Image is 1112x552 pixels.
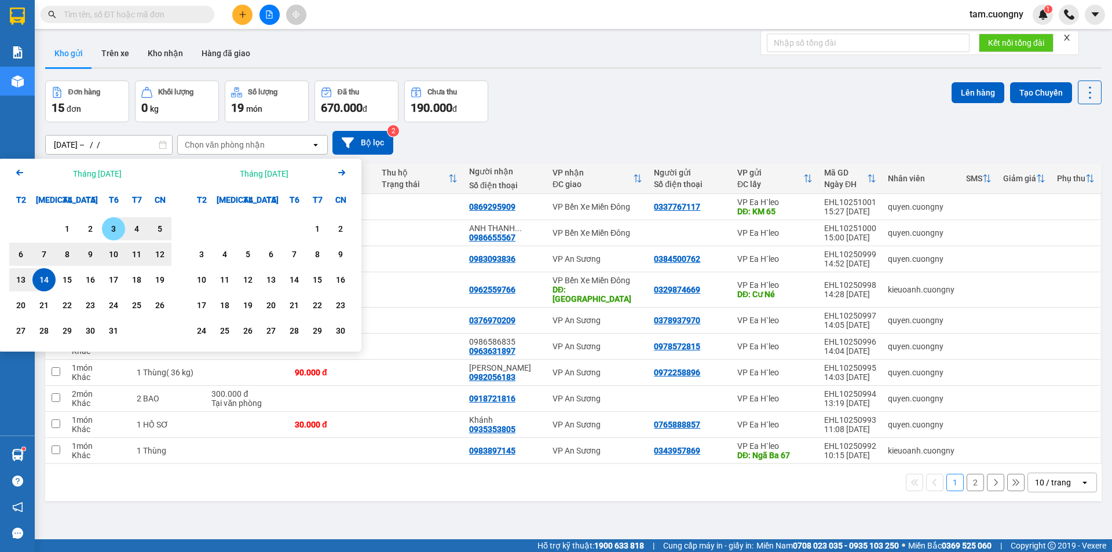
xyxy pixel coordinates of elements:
[309,222,325,236] div: 1
[32,319,56,342] div: Choose Thứ Ba, tháng 10 28 2025. It's available.
[515,224,522,233] span: ...
[452,104,457,114] span: đ
[888,202,954,211] div: quyen.cuongny
[737,180,803,189] div: ĐC lấy
[45,81,129,122] button: Đơn hàng15đơn
[240,273,256,287] div: 12
[236,243,259,266] div: Choose Thứ Tư, tháng 11 5 2025. It's available.
[824,290,876,299] div: 14:28 [DATE]
[193,298,210,312] div: 17
[654,342,700,351] div: 0978572815
[332,298,349,312] div: 23
[68,88,100,96] div: Đơn hàng
[335,166,349,180] svg: Arrow Right
[283,243,306,266] div: Choose Thứ Sáu, tháng 11 7 2025. It's available.
[92,39,138,67] button: Trên xe
[1085,5,1105,25] button: caret-down
[32,294,56,317] div: Choose Thứ Ba, tháng 10 21 2025. It's available.
[72,372,125,382] div: Khác
[148,294,171,317] div: Choose Chủ Nhật, tháng 10 26 2025. It's available.
[737,168,803,177] div: VP gửi
[263,273,279,287] div: 13
[306,294,329,317] div: Choose Thứ Bảy, tháng 11 22 2025. It's available.
[102,268,125,291] div: Choose Thứ Sáu, tháng 10 17 2025. It's available.
[404,81,488,122] button: Chưa thu190.000đ
[335,166,349,181] button: Next month.
[240,298,256,312] div: 19
[46,136,172,154] input: Select a date range.
[1044,5,1052,13] sup: 1
[59,247,75,261] div: 8
[246,104,262,114] span: món
[553,180,633,189] div: ĐC giao
[13,324,29,338] div: 27
[32,243,56,266] div: Choose Thứ Ba, tháng 10 7 2025. It's available.
[553,202,642,211] div: VP Bến Xe Miền Đông
[329,243,352,266] div: Choose Chủ Nhật, tháng 11 9 2025. It's available.
[141,101,148,115] span: 0
[1057,174,1085,183] div: Phụ thu
[135,81,219,122] button: Khối lượng0kg
[158,88,193,96] div: Khối lượng
[105,222,122,236] div: 3
[190,188,213,211] div: T2
[9,243,32,266] div: Choose Thứ Hai, tháng 10 6 2025. It's available.
[469,394,515,403] div: 0918721816
[45,39,92,67] button: Kho gửi
[469,372,515,382] div: 0982056183
[469,167,541,176] div: Người nhận
[217,324,233,338] div: 25
[818,163,882,194] th: Toggle SortBy
[824,399,876,408] div: 13:19 [DATE]
[217,247,233,261] div: 4
[105,324,122,338] div: 31
[190,319,213,342] div: Choose Thứ Hai, tháng 11 24 2025. It's available.
[979,34,1054,52] button: Kết nối tổng đài
[13,273,29,287] div: 13
[469,363,541,372] div: Anh Quang
[553,285,642,304] div: DĐ: Cầu Ông Bố
[231,101,244,115] span: 19
[72,399,125,408] div: Khác
[125,243,148,266] div: Choose Thứ Bảy, tháng 10 11 2025. It's available.
[265,10,273,19] span: file-add
[469,254,515,264] div: 0983093836
[152,298,168,312] div: 26
[329,268,352,291] div: Choose Chủ Nhật, tháng 11 16 2025. It's available.
[36,273,52,287] div: 14
[129,222,145,236] div: 4
[32,268,56,291] div: Selected start date. Thứ Ba, tháng 10 14 2025. It's available.
[236,294,259,317] div: Choose Thứ Tư, tháng 11 19 2025. It's available.
[382,168,448,177] div: Thu hộ
[102,294,125,317] div: Choose Thứ Sáu, tháng 10 24 2025. It's available.
[654,168,726,177] div: Người gửi
[102,243,125,266] div: Choose Thứ Sáu, tháng 10 10 2025. It's available.
[988,36,1044,49] span: Kết nối tổng đài
[259,243,283,266] div: Choose Thứ Năm, tháng 11 6 2025. It's available.
[283,319,306,342] div: Choose Thứ Sáu, tháng 11 28 2025. It's available.
[48,10,56,19] span: search
[824,346,876,356] div: 14:04 [DATE]
[13,166,27,181] button: Previous month.
[306,217,329,240] div: Choose Thứ Bảy, tháng 11 1 2025. It's available.
[888,285,954,294] div: kieuoanh.cuongny
[888,254,954,264] div: quyen.cuongny
[1035,477,1071,488] div: 10 / trang
[469,181,541,190] div: Số điện thoại
[240,247,256,261] div: 5
[9,268,32,291] div: Choose Thứ Hai, tháng 10 13 2025. It's available.
[125,268,148,291] div: Choose Thứ Bảy, tháng 10 18 2025. It's available.
[125,294,148,317] div: Choose Thứ Bảy, tháng 10 25 2025. It's available.
[263,324,279,338] div: 27
[148,217,171,240] div: Choose Chủ Nhật, tháng 10 5 2025. It's available.
[283,294,306,317] div: Choose Thứ Sáu, tháng 11 21 2025. It's available.
[737,368,813,377] div: VP Ea H`leo
[286,247,302,261] div: 7
[10,8,25,25] img: logo-vxr
[36,324,52,338] div: 28
[148,243,171,266] div: Choose Chủ Nhật, tháng 10 12 2025. It's available.
[411,101,452,115] span: 190.000
[32,188,56,211] div: [MEDICAL_DATA]
[329,294,352,317] div: Choose Chủ Nhật, tháng 11 23 2025. It's available.
[217,273,233,287] div: 11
